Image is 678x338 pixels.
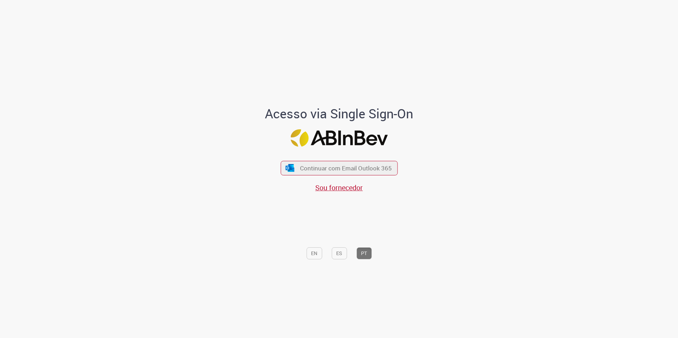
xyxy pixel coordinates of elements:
img: ícone Azure/Microsoft 360 [285,164,295,171]
button: ES [332,247,347,259]
img: Logo ABInBev [290,129,388,147]
span: Continuar com Email Outlook 365 [300,164,392,172]
a: Sou fornecedor [315,183,363,192]
button: PT [356,247,372,259]
button: EN [306,247,322,259]
button: ícone Azure/Microsoft 360 Continuar com Email Outlook 365 [280,161,398,175]
h1: Acesso via Single Sign-On [241,107,438,121]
